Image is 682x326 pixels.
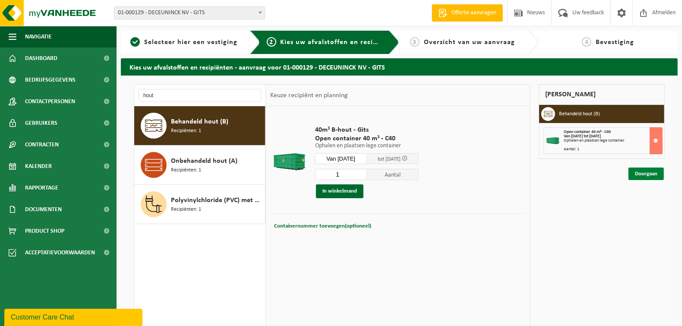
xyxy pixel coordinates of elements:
button: Polyvinylchloride (PVC) met hout, plaat < 1m Recipiënten: 1 [134,185,265,224]
span: tot [DATE] [378,156,401,162]
h2: Kies uw afvalstoffen en recipiënten - aanvraag voor 01-000129 - DECEUNINCK NV - GITS [121,58,678,75]
span: 3 [410,37,420,47]
span: 1 [130,37,140,47]
span: Contracten [25,134,59,155]
span: Documenten [25,199,62,220]
span: Overzicht van uw aanvraag [424,39,515,46]
span: Gebruikers [25,112,57,134]
span: Polyvinylchloride (PVC) met hout, plaat < 1m [171,195,263,206]
span: Recipiënten: 1 [171,127,201,135]
span: Bedrijfsgegevens [25,69,76,91]
button: Behandeld hout (B) Recipiënten: 1 [134,106,265,146]
span: Contactpersonen [25,91,75,112]
span: 01-000129 - DECEUNINCK NV - GITS [114,6,265,19]
span: Bevestiging [596,39,634,46]
span: Recipiënten: 1 [171,166,201,174]
span: Acceptatievoorwaarden [25,242,95,263]
span: Aantal [367,169,419,180]
div: Keuze recipiënt en planning [266,85,352,106]
button: Containernummer toevoegen(optioneel) [273,220,372,232]
div: Ophalen en plaatsen lege container [564,139,663,143]
span: Behandeld hout (B) [171,117,228,127]
span: Recipiënten: 1 [171,206,201,214]
span: 2 [267,37,276,47]
span: Offerte aanvragen [449,9,499,17]
span: Navigatie [25,26,52,47]
span: 4 [582,37,591,47]
span: Containernummer toevoegen(optioneel) [274,223,371,229]
span: 01-000129 - DECEUNINCK NV - GITS [114,7,265,19]
span: Kalender [25,155,52,177]
span: Rapportage [25,177,58,199]
a: 1Selecteer hier een vestiging [125,37,243,47]
input: Materiaal zoeken [139,89,261,102]
div: Aantal: 1 [564,147,663,152]
span: Product Shop [25,220,64,242]
a: Doorgaan [628,168,664,180]
span: Kies uw afvalstoffen en recipiënten [281,39,399,46]
button: Onbehandeld hout (A) Recipiënten: 1 [134,146,265,185]
h3: Behandeld hout (B) [559,107,600,121]
strong: Van [DATE] tot [DATE] [564,134,601,139]
span: Dashboard [25,47,57,69]
a: Offerte aanvragen [432,4,503,22]
p: Ophalen en plaatsen lege container [315,143,419,149]
button: In winkelmand [316,184,363,198]
span: Open container 40 m³ - C40 [315,134,419,143]
span: Selecteer hier een vestiging [144,39,237,46]
span: Onbehandeld hout (A) [171,156,237,166]
span: 40m³ B-hout - Gits [315,126,419,134]
input: Selecteer datum [315,153,367,164]
iframe: chat widget [4,307,144,326]
span: Open container 40 m³ - C40 [564,130,611,134]
div: [PERSON_NAME] [539,84,665,105]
